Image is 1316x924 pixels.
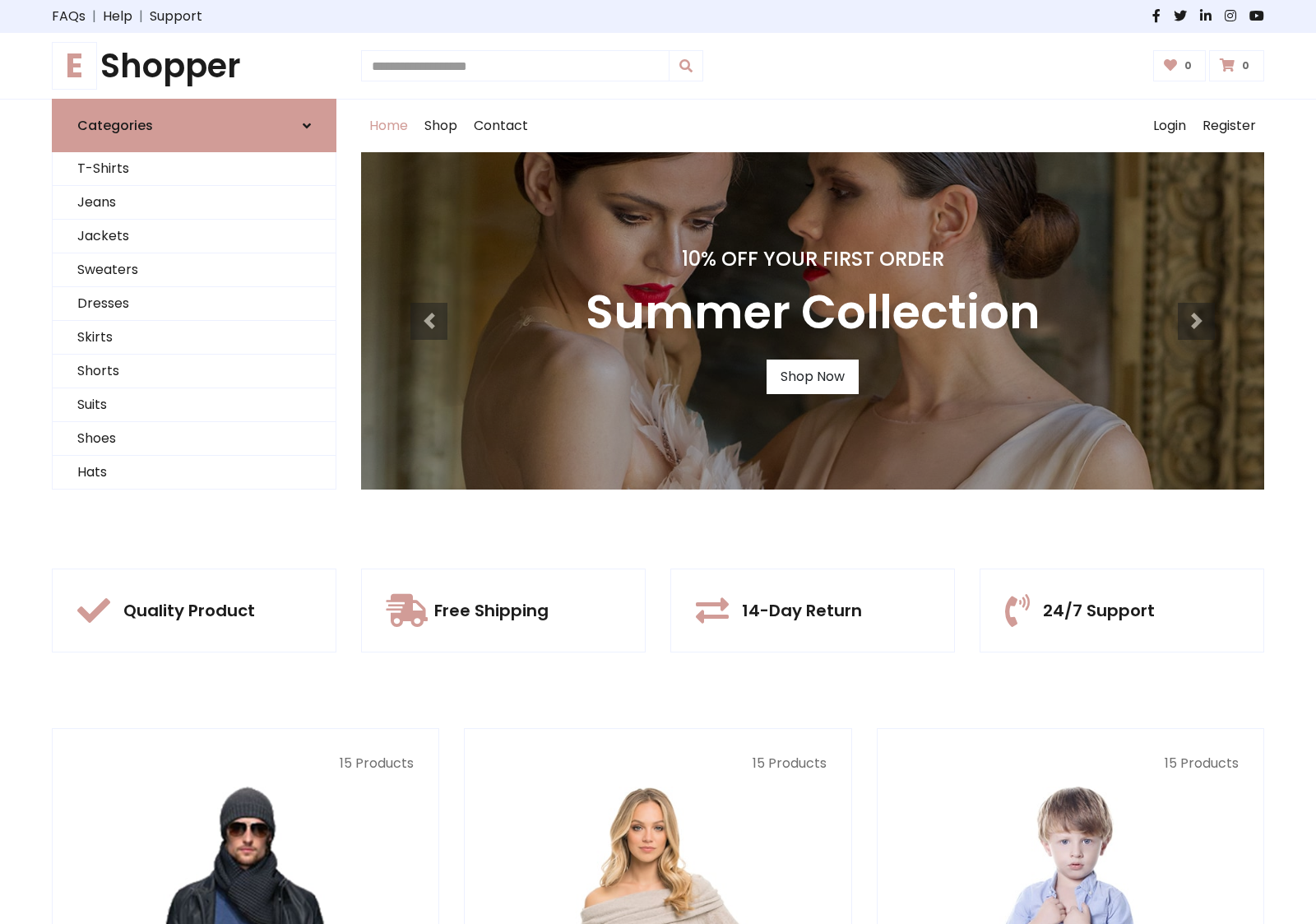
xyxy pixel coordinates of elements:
p: 15 Products [489,754,826,773]
h3: Summer Collection [586,285,1040,340]
a: Shoes [53,422,336,456]
h4: 10% Off Your First Order [586,248,1040,272]
a: Shop Now [767,360,859,394]
span: 0 [1180,58,1196,73]
p: 15 Products [77,754,414,773]
h5: Free Shipping [434,601,549,620]
a: Jeans [53,186,336,220]
a: T-Shirts [53,152,336,186]
span: | [132,7,150,26]
h5: 24/7 Support [1043,601,1155,620]
h5: Quality Product [123,601,255,620]
a: Dresses [53,287,336,321]
a: 0 [1153,50,1207,81]
a: Jackets [53,220,336,253]
span: 0 [1238,58,1253,73]
span: | [86,7,103,26]
a: Hats [53,456,336,490]
span: E [52,42,97,90]
a: Suits [53,388,336,422]
a: Login [1145,100,1194,152]
a: Register [1194,100,1264,152]
a: Skirts [53,321,336,355]
a: Shop [416,100,466,152]
p: 15 Products [902,754,1239,773]
a: 0 [1209,50,1264,81]
a: EShopper [52,46,336,86]
h1: Shopper [52,46,336,86]
a: Shorts [53,355,336,388]
a: Contact [466,100,536,152]
h5: 14-Day Return [742,601,862,620]
a: Home [361,100,416,152]
a: Support [150,7,202,26]
h6: Categories [77,118,153,133]
a: Sweaters [53,253,336,287]
a: FAQs [52,7,86,26]
a: Categories [52,99,336,152]
a: Help [103,7,132,26]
